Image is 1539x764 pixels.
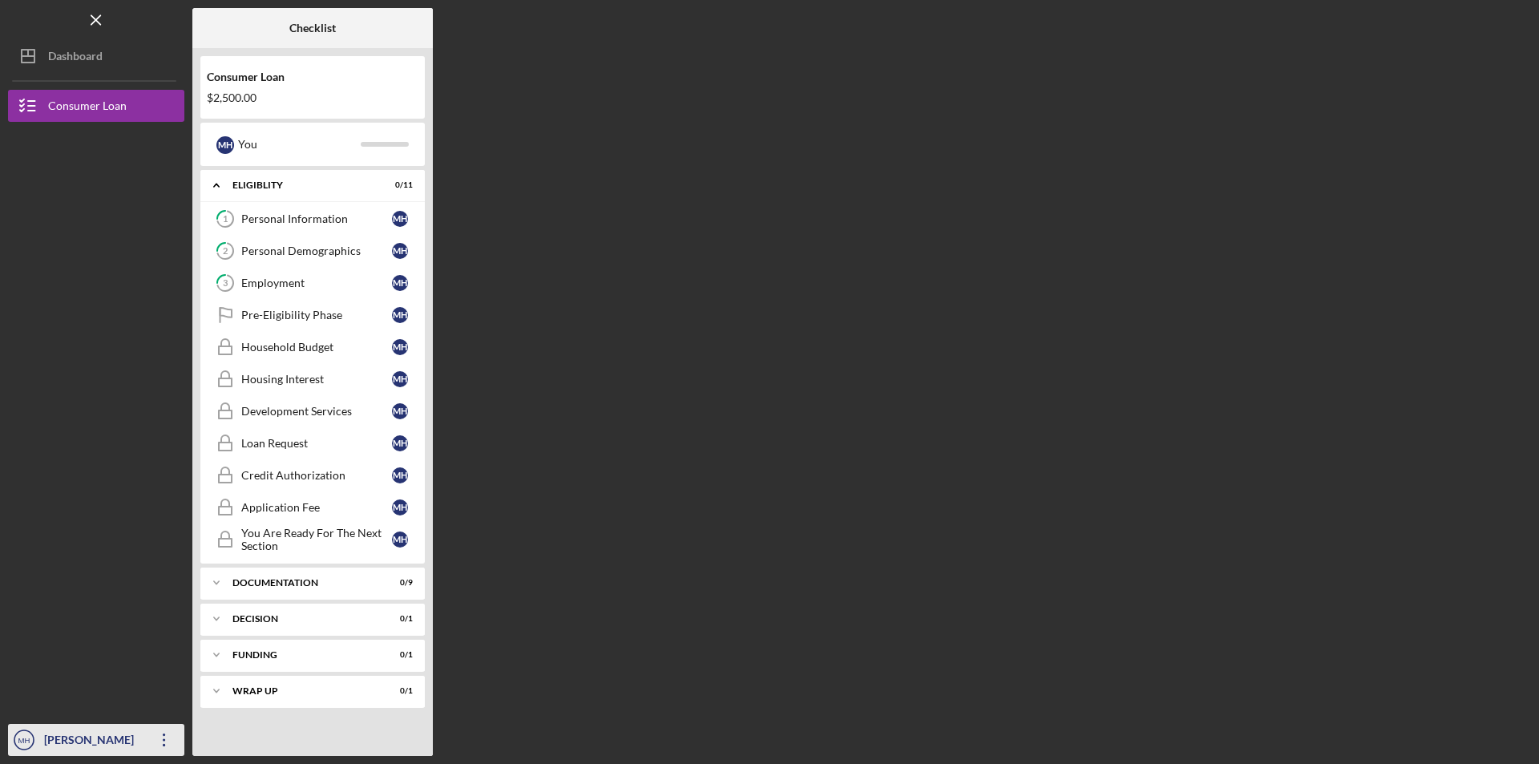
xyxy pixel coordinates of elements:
[241,527,392,552] div: You Are Ready For The Next Section
[241,245,392,257] div: Personal Demographics
[223,278,228,289] tspan: 3
[18,736,30,745] text: MH
[384,614,413,624] div: 0 / 1
[384,180,413,190] div: 0 / 11
[241,309,392,321] div: Pre-Eligibility Phase
[241,437,392,450] div: Loan Request
[208,427,417,459] a: Loan RequestMH
[223,214,228,224] tspan: 1
[392,275,408,291] div: M H
[207,91,418,104] div: $2,500.00
[208,331,417,363] a: Household BudgetMH
[208,395,417,427] a: Development ServicesMH
[232,180,373,190] div: Eligiblity
[232,650,373,660] div: Funding
[384,686,413,696] div: 0 / 1
[392,403,408,419] div: M H
[392,435,408,451] div: M H
[392,211,408,227] div: M H
[241,373,392,386] div: Housing Interest
[216,136,234,154] div: M H
[208,491,417,523] a: Application FeeMH
[392,371,408,387] div: M H
[208,363,417,395] a: Housing InterestMH
[241,212,392,225] div: Personal Information
[207,71,418,83] div: Consumer Loan
[223,246,228,257] tspan: 2
[8,90,184,122] button: Consumer Loan
[40,724,144,760] div: [PERSON_NAME]
[208,203,417,235] a: 1Personal InformationMH
[208,459,417,491] a: Credit AuthorizationMH
[392,243,408,259] div: M H
[392,307,408,323] div: M H
[241,341,392,354] div: Household Budget
[208,267,417,299] a: 3EmploymentMH
[241,501,392,514] div: Application Fee
[48,40,103,76] div: Dashboard
[208,235,417,267] a: 2Personal DemographicsMH
[238,131,361,158] div: You
[384,650,413,660] div: 0 / 1
[241,469,392,482] div: Credit Authorization
[289,22,336,34] b: Checklist
[392,532,408,548] div: M H
[8,40,184,72] button: Dashboard
[232,686,373,696] div: Wrap up
[48,90,127,126] div: Consumer Loan
[208,523,417,556] a: You Are Ready For The Next SectionMH
[392,339,408,355] div: M H
[384,578,413,588] div: 0 / 9
[208,299,417,331] a: Pre-Eligibility PhaseMH
[392,467,408,483] div: M H
[241,277,392,289] div: Employment
[241,405,392,418] div: Development Services
[392,499,408,515] div: M H
[8,724,184,756] button: MH[PERSON_NAME]
[232,578,373,588] div: Documentation
[232,614,373,624] div: Decision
